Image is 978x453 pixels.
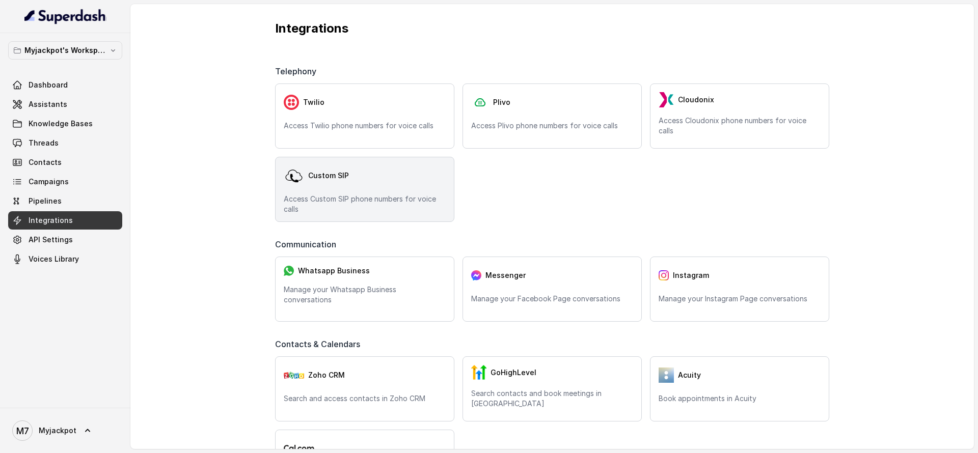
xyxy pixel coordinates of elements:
[8,211,122,230] a: Integrations
[659,270,669,280] img: instagram.04eb0078a085f83fc525.png
[29,196,62,206] span: Pipelines
[284,95,299,110] img: twilio.7c09a4f4c219fa09ad352260b0a8157b.svg
[284,445,314,451] img: logo.svg
[471,95,489,110] img: plivo.d3d850b57a745af99832d897a96997ac.svg
[29,157,62,167] span: Contacts
[275,65,320,77] span: Telephony
[8,76,122,94] a: Dashboard
[298,266,370,276] span: Whatsapp Business
[284,266,294,276] img: whatsapp.f50b2aaae0bd8934e9105e63dc750668.svg
[29,99,67,109] span: Assistants
[308,171,349,181] span: Custom SIP
[29,235,73,245] span: API Settings
[678,370,701,380] span: Acuity
[275,338,364,350] span: Contacts & Calendars
[8,95,122,114] a: Assistants
[8,41,122,60] button: Myjackpot's Workspace
[8,115,122,133] a: Knowledge Bases
[485,270,526,280] span: Messenger
[29,80,68,90] span: Dashboard
[8,250,122,268] a: Voices Library
[284,121,446,131] p: Access Twilio phone numbers for voice calls
[471,270,481,280] img: messenger.2e14a0163066c29f9ca216c7989aa592.svg
[308,370,345,380] span: Zoho CRM
[284,285,446,305] p: Manage your Whatsapp Business conversations
[284,372,304,379] img: zohoCRM.b78897e9cd59d39d120b21c64f7c2b3a.svg
[8,134,122,152] a: Threads
[491,367,536,378] span: GoHighLevel
[16,426,29,436] text: M7
[29,177,69,187] span: Campaigns
[29,215,73,225] span: Integrations
[493,97,510,107] span: Plivo
[275,20,829,37] p: Integrations
[8,173,122,191] a: Campaigns
[8,153,122,172] a: Contacts
[24,8,106,24] img: light.svg
[284,165,304,186] img: customSip.5d45856e11b8082b7328070e9c2309ec.svg
[471,121,633,131] p: Access Plivo phone numbers for voice calls
[39,426,76,436] span: Myjackpot
[659,116,821,136] p: Access Cloudonix phone numbers for voice calls
[8,416,122,445] a: Myjackpot
[659,393,821,404] p: Book appointments in Acuity
[284,393,446,404] p: Search and access contacts in Zoho CRM
[471,365,486,380] img: GHL.59f7fa3143240424d279.png
[659,367,674,383] img: 5vvjV8cQY1AVHSZc2N7qU9QabzYIM+zpgiA0bbq9KFoni1IQNE8dHPp0leJjYW31UJeOyZnSBUO77gdMaNhFCgpjLZzFnVhVC...
[678,95,714,105] span: Cloudonix
[29,138,59,148] span: Threads
[29,254,79,264] span: Voices Library
[659,294,821,304] p: Manage your Instagram Page conversations
[24,44,106,56] p: Myjackpot's Workspace
[303,97,324,107] span: Twilio
[284,194,446,214] p: Access Custom SIP phone numbers for voice calls
[29,119,93,129] span: Knowledge Bases
[275,238,340,250] span: Communication
[659,92,674,107] img: LzEnlUgADIwsuYwsTIxNLkxQDEyBEgDTDZAMjs1Qgy9jUyMTMxBzEB8uASKBKLgDqFxF08kI1lQAAAABJRU5ErkJggg==
[8,192,122,210] a: Pipelines
[8,231,122,249] a: API Settings
[471,294,633,304] p: Manage your Facebook Page conversations
[471,388,633,409] p: Search contacts and book meetings in [GEOGRAPHIC_DATA]
[673,270,709,280] span: Instagram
